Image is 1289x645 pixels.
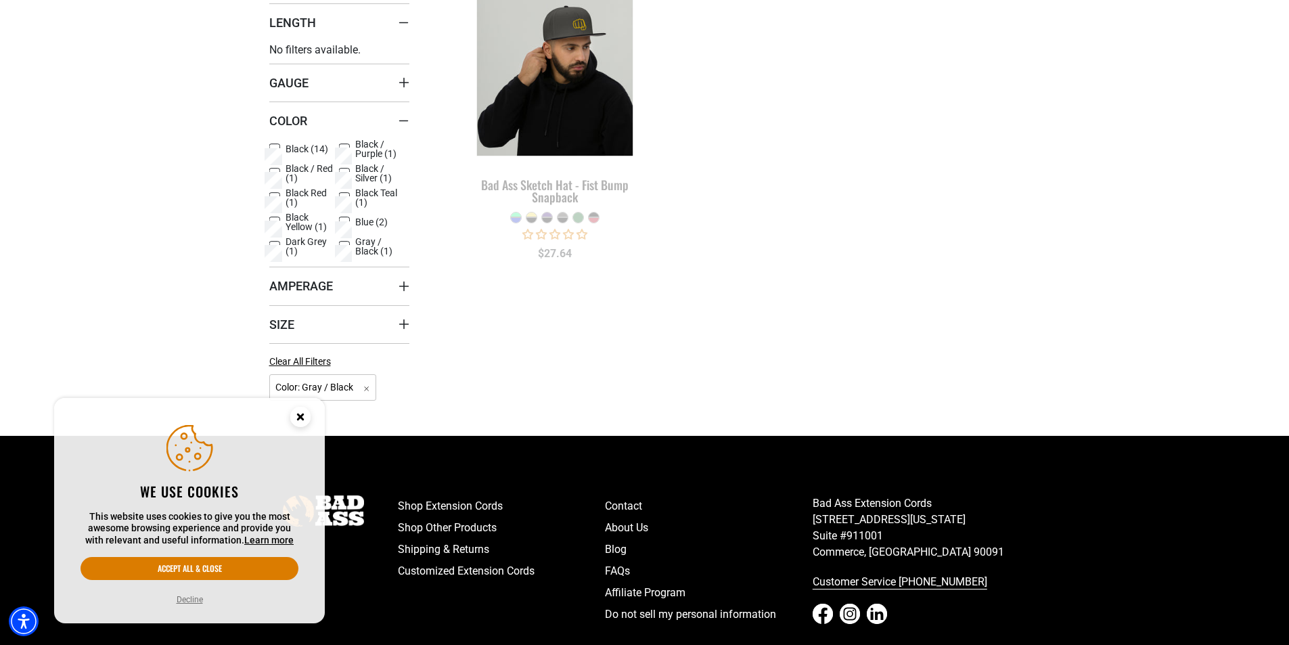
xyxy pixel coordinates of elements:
[286,237,334,256] span: Dark Grey (1)
[355,217,388,227] span: Blue (2)
[813,495,1020,560] p: Bad Ass Extension Cords [STREET_ADDRESS][US_STATE] Suite #911001 Commerce, [GEOGRAPHIC_DATA] 90091
[269,64,409,102] summary: Gauge
[269,317,294,332] span: Size
[867,604,887,624] a: LinkedIn - open in a new tab
[54,398,325,624] aside: Cookie Consent
[269,305,409,343] summary: Size
[286,188,334,207] span: Black Red (1)
[286,144,328,154] span: Black (14)
[355,237,404,256] span: Gray / Black (1)
[269,15,316,30] span: Length
[269,380,377,393] a: Color: Gray / Black
[355,139,404,158] span: Black / Purple (1)
[244,535,294,546] a: This website uses cookies to give you the most awesome browsing experience and provide you with r...
[81,557,298,580] button: Accept all & close
[840,604,860,624] a: Instagram - open in a new tab
[81,483,298,500] h2: We use cookies
[269,356,331,367] span: Clear All Filters
[269,278,333,294] span: Amperage
[9,606,39,636] div: Accessibility Menu
[605,582,813,604] a: Affiliate Program
[398,539,606,560] a: Shipping & Returns
[269,355,336,369] a: Clear All Filters
[355,164,404,183] span: Black / Silver (1)
[605,604,813,625] a: Do not sell my personal information
[269,3,409,41] summary: Length
[605,517,813,539] a: About Us
[398,495,606,517] a: Shop Extension Cords
[286,213,334,231] span: Black Yellow (1)
[605,539,813,560] a: Blog
[269,113,307,129] span: Color
[813,571,1020,593] a: call 833-674-1699
[269,75,309,91] span: Gauge
[605,560,813,582] a: FAQs
[81,511,298,547] p: This website uses cookies to give you the most awesome browsing experience and provide you with r...
[813,604,833,624] a: Facebook - open in a new tab
[269,267,409,305] summary: Amperage
[286,164,334,183] span: Black / Red (1)
[276,398,325,440] button: Close this option
[398,517,606,539] a: Shop Other Products
[355,188,404,207] span: Black Teal (1)
[269,102,409,139] summary: Color
[398,560,606,582] a: Customized Extension Cords
[269,374,377,401] span: Color: Gray / Black
[605,495,813,517] a: Contact
[173,593,207,606] button: Decline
